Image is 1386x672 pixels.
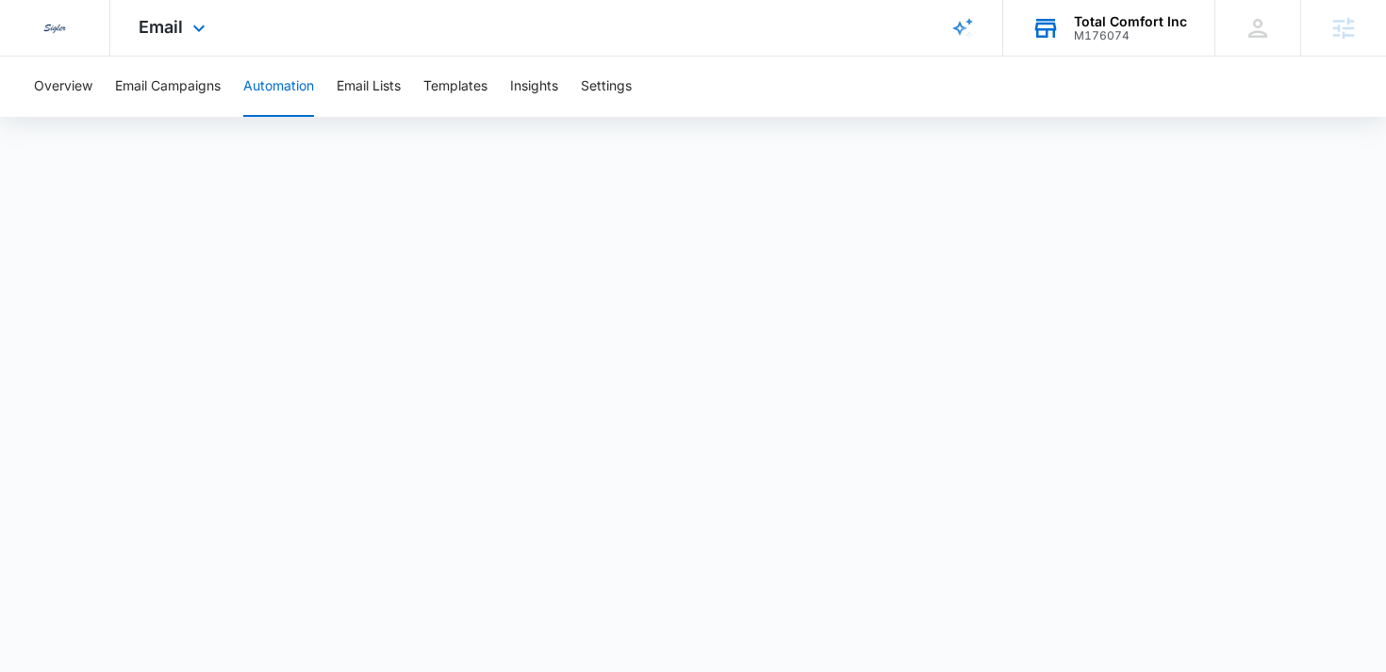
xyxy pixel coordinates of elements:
[1074,29,1187,42] div: account id
[115,57,221,117] button: Email Campaigns
[423,57,487,117] button: Templates
[34,57,92,117] button: Overview
[38,11,72,45] img: Sigler Corporate
[139,17,183,37] span: Email
[510,57,558,117] button: Insights
[581,57,632,117] button: Settings
[1074,14,1187,29] div: account name
[243,57,314,117] button: Automation
[337,57,401,117] button: Email Lists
